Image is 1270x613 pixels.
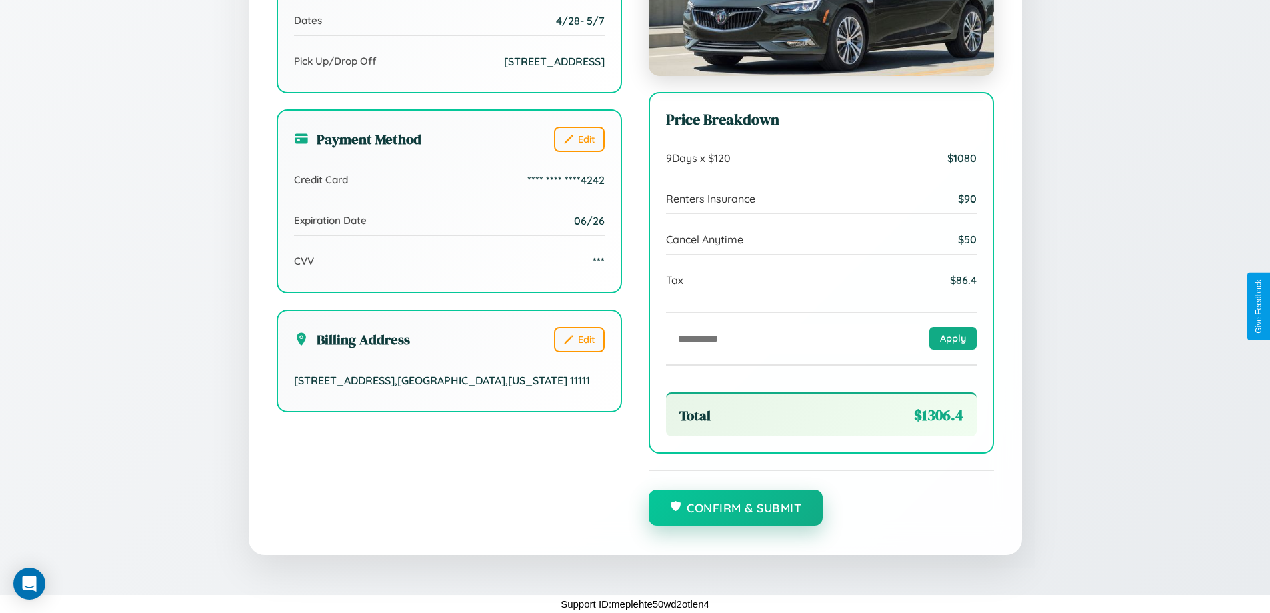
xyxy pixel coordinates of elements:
span: CVV [294,255,314,267]
span: Total [679,406,711,425]
div: Give Feedback [1254,279,1263,334]
button: Edit [554,327,605,352]
span: [STREET_ADDRESS] , [GEOGRAPHIC_DATA] , [US_STATE] 11111 [294,374,590,387]
span: $ 1306.4 [914,405,963,426]
span: Cancel Anytime [666,233,743,246]
span: Renters Insurance [666,192,755,205]
span: 4 / 28 - 5 / 7 [556,14,605,27]
span: $ 86.4 [950,273,977,287]
span: Expiration Date [294,214,367,227]
span: $ 90 [958,192,977,205]
h3: Price Breakdown [666,109,977,130]
button: Edit [554,127,605,152]
button: Confirm & Submit [649,490,823,526]
h3: Billing Address [294,330,410,349]
span: 9 Days x $ 120 [666,151,731,165]
span: $ 1080 [947,151,977,165]
span: [STREET_ADDRESS] [504,55,605,68]
p: Support ID: meplehte50wd2otlen4 [561,595,709,613]
span: Dates [294,14,322,27]
button: Apply [929,327,977,350]
span: 06/26 [574,214,605,227]
div: Open Intercom Messenger [13,568,45,600]
span: Pick Up/Drop Off [294,55,377,67]
span: Tax [666,273,683,287]
span: Credit Card [294,173,348,186]
span: $ 50 [958,233,977,246]
h3: Payment Method [294,129,421,149]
